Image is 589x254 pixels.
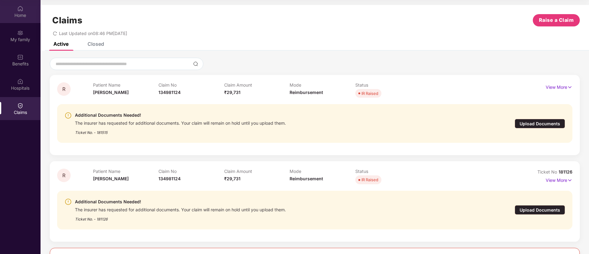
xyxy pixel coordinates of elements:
h1: Claims [52,15,82,25]
span: ₹29,731 [224,90,240,95]
p: View More [546,82,572,91]
button: Raise a Claim [533,14,580,26]
span: 181126 [559,169,572,174]
div: Ticket No. - 181515 [75,126,286,135]
img: svg+xml;base64,PHN2ZyBpZD0iSG9zcGl0YWxzIiB4bWxucz0iaHR0cDovL3d3dy53My5vcmcvMjAwMC9zdmciIHdpZHRoPS... [17,78,23,84]
span: redo [53,31,57,36]
p: Patient Name [93,82,159,88]
p: View More [546,175,572,184]
p: Claim No [158,169,224,174]
span: Reimbursement [290,176,323,181]
div: IR Raised [361,90,378,96]
span: Ticket No [537,169,559,174]
img: svg+xml;base64,PHN2ZyB4bWxucz0iaHR0cDovL3d3dy53My5vcmcvMjAwMC9zdmciIHdpZHRoPSIxNyIgaGVpZ2h0PSIxNy... [567,177,572,184]
span: ₹29,731 [224,176,240,181]
img: svg+xml;base64,PHN2ZyBpZD0iU2VhcmNoLTMyeDMyIiB4bWxucz0iaHR0cDovL3d3dy53My5vcmcvMjAwMC9zdmciIHdpZH... [193,61,198,66]
img: svg+xml;base64,PHN2ZyBpZD0iQ2xhaW0iIHhtbG5zPSJodHRwOi8vd3d3LnczLm9yZy8yMDAwL3N2ZyIgd2lkdGg9IjIwIi... [17,103,23,109]
div: Closed [88,41,104,47]
span: Reimbursement [290,90,323,95]
p: Status [355,169,421,174]
img: svg+xml;base64,PHN2ZyBpZD0iQmVuZWZpdHMiIHhtbG5zPSJodHRwOi8vd3d3LnczLm9yZy8yMDAwL3N2ZyIgd2lkdGg9Ij... [17,54,23,60]
span: [PERSON_NAME] [93,176,129,181]
div: Additional Documents Needed! [75,198,286,205]
div: The insurer has requested for additional documents. Your claim will remain on hold until you uplo... [75,119,286,126]
div: Ticket No. - 181126 [75,213,286,222]
img: svg+xml;base64,PHN2ZyBpZD0iSG9tZSIgeG1sbnM9Imh0dHA6Ly93d3cudzMub3JnLzIwMDAvc3ZnIiB3aWR0aD0iMjAiIG... [17,6,23,12]
span: Last Updated on 08:46 PM[DATE] [59,31,127,36]
p: Claim Amount [224,82,290,88]
div: Upload Documents [515,205,565,215]
span: R [62,173,65,178]
p: Claim Amount [224,169,290,174]
div: IR Raised [361,177,378,183]
span: [PERSON_NAME] [93,90,129,95]
img: svg+xml;base64,PHN2ZyBpZD0iV2FybmluZ18tXzI0eDI0IiBkYXRhLW5hbWU9Ildhcm5pbmcgLSAyNHgyNCIgeG1sbnM9Im... [64,198,72,205]
img: svg+xml;base64,PHN2ZyBpZD0iV2FybmluZ18tXzI0eDI0IiBkYXRhLW5hbWU9Ildhcm5pbmcgLSAyNHgyNCIgeG1sbnM9Im... [64,112,72,119]
img: svg+xml;base64,PHN2ZyB3aWR0aD0iMjAiIGhlaWdodD0iMjAiIHZpZXdCb3g9IjAgMCAyMCAyMCIgZmlsbD0ibm9uZSIgeG... [17,30,23,36]
p: Mode [290,82,355,88]
span: R [62,87,65,92]
p: Patient Name [93,169,159,174]
span: 134981124 [158,176,181,181]
div: Additional Documents Needed! [75,111,286,119]
img: svg+xml;base64,PHN2ZyB4bWxucz0iaHR0cDovL3d3dy53My5vcmcvMjAwMC9zdmciIHdpZHRoPSIxNyIgaGVpZ2h0PSIxNy... [567,84,572,91]
p: Mode [290,169,355,174]
div: Upload Documents [515,119,565,128]
span: 134981124 [158,90,181,95]
div: Active [53,41,68,47]
p: Status [355,82,421,88]
div: The insurer has requested for additional documents. Your claim will remain on hold until you uplo... [75,205,286,213]
span: Raise a Claim [539,16,574,24]
p: Claim No [158,82,224,88]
